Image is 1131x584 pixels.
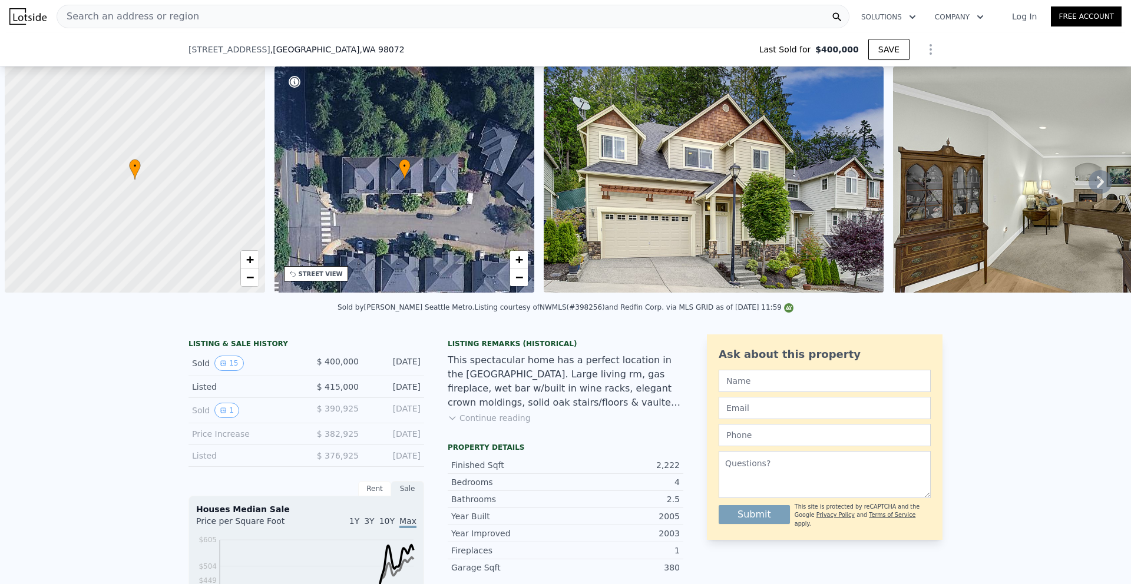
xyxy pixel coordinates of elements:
[474,303,793,311] div: Listing courtesy of NWMLS (#398256) and Redfin Corp. via MLS GRID as of [DATE] 11:59
[192,450,297,462] div: Listed
[129,161,141,171] span: •
[795,503,931,528] div: This site is protected by reCAPTCHA and the Google and apply.
[368,450,421,462] div: [DATE]
[515,252,523,267] span: +
[188,339,424,351] div: LISTING & SALE HISTORY
[784,303,793,313] img: NWMLS Logo
[565,510,680,522] div: 2005
[998,11,1051,22] a: Log In
[192,381,297,393] div: Listed
[451,545,565,556] div: Fireplaces
[368,356,421,371] div: [DATE]
[349,516,359,526] span: 1Y
[9,8,47,25] img: Lotside
[451,493,565,505] div: Bathrooms
[399,516,416,528] span: Max
[1051,6,1122,26] a: Free Account
[565,493,680,505] div: 2.5
[317,357,359,366] span: $ 400,000
[399,161,411,171] span: •
[515,270,523,284] span: −
[451,476,565,488] div: Bedrooms
[368,381,421,393] div: [DATE]
[451,459,565,471] div: Finished Sqft
[448,412,531,424] button: Continue reading
[451,510,565,522] div: Year Built
[129,159,141,180] div: •
[57,9,199,24] span: Search an address or region
[759,44,816,55] span: Last Sold for
[317,382,359,391] span: $ 415,000
[448,353,683,410] div: This spectacular home has a perfect location in the [GEOGRAPHIC_DATA]. Large living rm, gas firep...
[379,516,395,526] span: 10Y
[719,505,790,524] button: Submit
[196,503,416,515] div: Houses Median Sale
[815,44,859,55] span: $400,000
[565,476,680,488] div: 4
[214,403,239,418] button: View historical data
[510,268,528,286] a: Zoom out
[317,404,359,413] span: $ 390,925
[270,44,405,55] span: , [GEOGRAPHIC_DATA]
[565,545,680,556] div: 1
[719,346,931,363] div: Ask about this property
[359,45,404,54] span: , WA 98072
[544,67,884,293] img: Sale: 115628453 Parcel: 98130199
[246,252,253,267] span: +
[868,39,910,60] button: SAVE
[192,428,297,440] div: Price Increase
[719,370,931,392] input: Name
[565,562,680,573] div: 380
[451,562,565,573] div: Garage Sqft
[338,303,474,311] div: Sold by [PERSON_NAME] Seattle Metro .
[192,356,297,371] div: Sold
[448,443,683,452] div: Property details
[448,339,683,349] div: Listing Remarks (Historical)
[241,251,259,268] a: Zoom in
[368,403,421,418] div: [DATE]
[214,356,243,371] button: View historical data
[317,451,359,460] span: $ 376,925
[299,270,343,278] div: STREET VIEW
[391,481,424,496] div: Sale
[241,268,259,286] a: Zoom out
[317,429,359,439] span: $ 382,925
[199,562,217,570] tspan: $504
[368,428,421,440] div: [DATE]
[399,159,411,180] div: •
[246,270,253,284] span: −
[196,515,306,534] div: Price per Square Foot
[358,481,391,496] div: Rent
[816,512,855,518] a: Privacy Policy
[919,38,943,61] button: Show Options
[852,6,925,28] button: Solutions
[869,512,915,518] a: Terms of Service
[188,44,270,55] span: [STREET_ADDRESS]
[719,397,931,419] input: Email
[925,6,993,28] button: Company
[565,527,680,539] div: 2003
[510,251,528,268] a: Zoom in
[565,459,680,471] div: 2,222
[192,403,297,418] div: Sold
[719,424,931,446] input: Phone
[451,527,565,539] div: Year Improved
[364,516,374,526] span: 3Y
[199,536,217,544] tspan: $605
